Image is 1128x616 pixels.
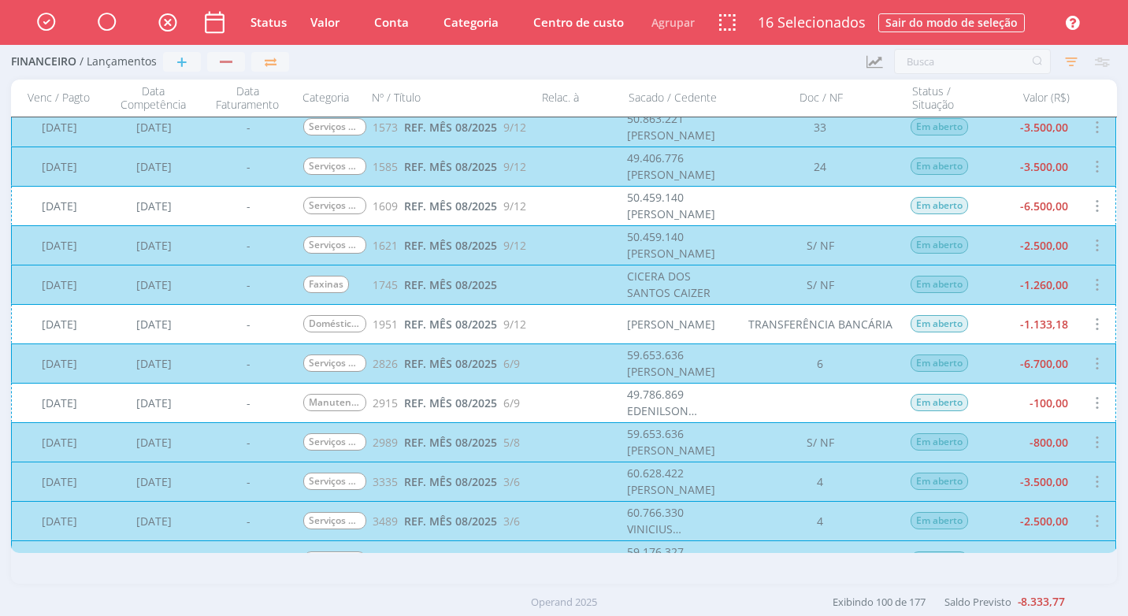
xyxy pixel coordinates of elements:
div: Categoria [295,84,365,112]
div: Status / Situação [904,84,983,112]
button: Conta [354,9,423,36]
span: Financeiro [11,55,76,69]
span: + [176,52,187,71]
button: Categoria [423,9,513,36]
div: Sacado / Cedente [621,84,739,112]
span: Exibindo 100 de 177 [833,595,926,609]
button: Categoria [436,13,506,32]
div: Relac. à [534,84,621,112]
button: Valor [303,13,347,32]
span: Saldo Previsto [944,595,1011,609]
span: Status [250,14,287,30]
button: Centro de custo [513,9,638,36]
div: Doc / NF [739,84,904,112]
span: 16 Selecionados [758,12,866,33]
div: Valor (R$) [983,84,1078,112]
button: Centro de custo [526,13,631,32]
span: / Lançamentos [80,55,157,69]
b: -8.333,77 [1018,594,1065,609]
button: Valor [290,9,354,36]
button: Conta [367,13,416,32]
button: Status [247,13,290,32]
div: Data Competência [106,84,200,112]
span: Nº / Título [372,91,421,105]
input: Busca [894,49,1051,74]
div: Venc / Pagto [11,84,106,112]
button: + [163,52,201,72]
button: Sair do modo de seleção [878,13,1025,32]
div: Data Faturamento [200,84,295,112]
